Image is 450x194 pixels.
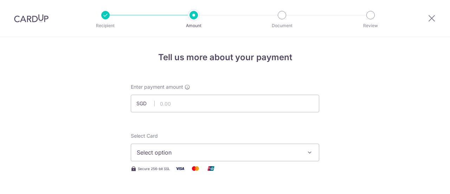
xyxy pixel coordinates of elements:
[138,166,170,171] span: Secure 256-bit SSL
[204,164,218,173] img: Union Pay
[14,14,49,23] img: CardUp
[131,83,183,90] span: Enter payment amount
[168,22,220,29] p: Amount
[131,144,319,161] button: Select option
[131,133,158,139] span: translation missing: en.payables.payment_networks.credit_card.summary.labels.select_card
[405,173,443,190] iframe: Opens a widget where you can find more information
[345,22,397,29] p: Review
[79,22,131,29] p: Recipient
[188,164,202,173] img: Mastercard
[137,148,301,157] span: Select option
[136,100,155,107] span: SGD
[131,95,319,112] input: 0.00
[256,22,308,29] p: Document
[173,164,187,173] img: Visa
[131,51,319,64] h4: Tell us more about your payment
